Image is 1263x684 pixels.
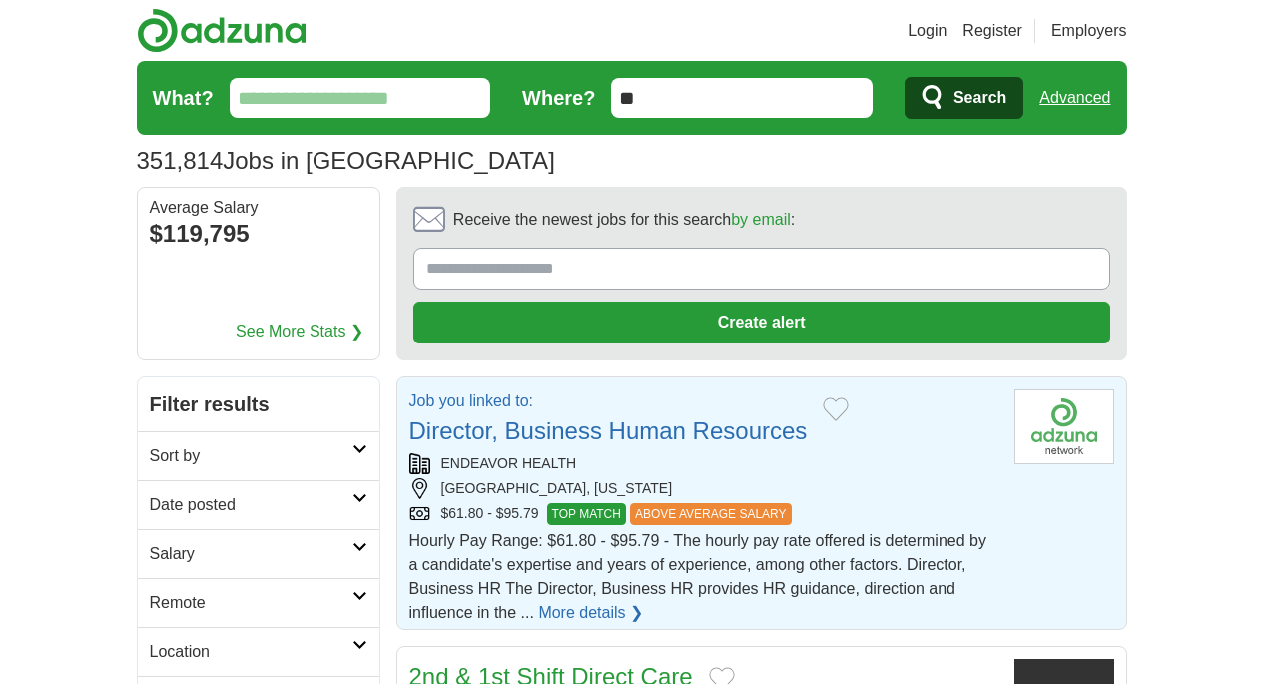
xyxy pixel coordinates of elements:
[150,591,352,615] h2: Remote
[962,19,1022,43] a: Register
[150,444,352,468] h2: Sort by
[953,78,1006,118] span: Search
[137,147,555,174] h1: Jobs in [GEOGRAPHIC_DATA]
[150,542,352,566] h2: Salary
[138,529,379,578] a: Salary
[409,453,998,474] div: ENDEAVOR HEALTH
[409,503,998,525] div: $61.80 - $95.79
[453,208,795,232] span: Receive the newest jobs for this search :
[138,578,379,627] a: Remote
[150,493,352,517] h2: Date posted
[138,431,379,480] a: Sort by
[409,478,998,499] div: [GEOGRAPHIC_DATA], [US_STATE]
[1051,19,1127,43] a: Employers
[153,83,214,113] label: What?
[409,532,986,621] span: Hourly Pay Range: $61.80 - $95.79 - The hourly pay rate offered is determined by a candidate's ex...
[908,19,947,43] a: Login
[522,83,595,113] label: Where?
[236,320,363,343] a: See More Stats ❯
[150,640,352,664] h2: Location
[137,8,307,53] img: Adzuna logo
[150,200,367,216] div: Average Salary
[1014,389,1114,464] img: Company logo
[413,302,1110,343] button: Create alert
[823,397,849,421] button: Add to favorite jobs
[538,601,643,625] a: More details ❯
[547,503,626,525] span: TOP MATCH
[731,211,791,228] a: by email
[1039,78,1110,118] a: Advanced
[409,417,808,444] a: Director, Business Human Resources
[138,377,379,431] h2: Filter results
[137,143,224,179] span: 351,814
[630,503,792,525] span: ABOVE AVERAGE SALARY
[905,77,1023,119] button: Search
[138,627,379,676] a: Location
[138,480,379,529] a: Date posted
[150,216,367,252] div: $119,795
[409,389,808,413] p: Job you linked to:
